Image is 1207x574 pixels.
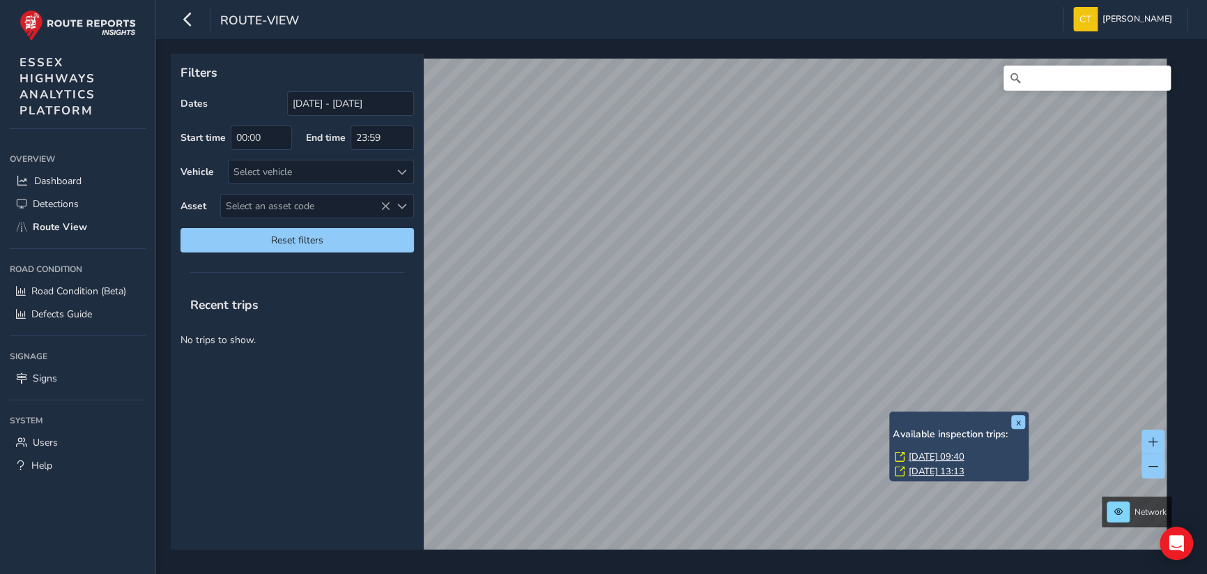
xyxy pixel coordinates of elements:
[1011,415,1025,429] button: x
[10,280,146,303] a: Road Condition (Beta)
[20,10,136,41] img: rr logo
[33,197,79,211] span: Detections
[33,220,87,234] span: Route View
[180,165,214,179] label: Vehicle
[10,259,146,280] div: Road Condition
[180,228,414,252] button: Reset filters
[10,367,146,390] a: Signs
[180,131,226,144] label: Start time
[10,346,146,367] div: Signage
[191,234,403,247] span: Reset filters
[10,192,146,216] a: Detections
[10,216,146,239] a: Route View
[31,459,52,472] span: Help
[10,431,146,454] a: Users
[1004,66,1171,91] input: Search
[180,63,414,82] p: Filters
[10,410,146,431] div: System
[20,54,95,119] span: ESSEX HIGHWAYS ANALYTICS PLATFORM
[10,169,146,192] a: Dashboard
[229,160,390,183] div: Select vehicle
[1160,527,1193,560] div: Open Intercom Messenger
[180,199,206,213] label: Asset
[306,131,346,144] label: End time
[1073,7,1177,31] button: [PERSON_NAME]
[1073,7,1098,31] img: diamond-layout
[180,97,208,110] label: Dates
[34,174,82,188] span: Dashboard
[1135,506,1167,518] span: Network
[1102,7,1172,31] span: [PERSON_NAME]
[171,323,424,357] p: No trips to show.
[180,287,268,323] span: Recent trips
[220,12,299,31] span: route-view
[10,454,146,477] a: Help
[176,59,1167,566] canvas: Map
[31,285,126,298] span: Road Condition (Beta)
[33,372,57,385] span: Signs
[908,451,964,463] a: [DATE] 09:40
[10,149,146,169] div: Overview
[10,303,146,326] a: Defects Guide
[31,308,92,321] span: Defects Guide
[893,429,1025,441] h6: Available inspection trips:
[390,195,413,218] div: Select an asset code
[33,436,58,449] span: Users
[221,195,390,218] span: Select an asset code
[908,465,964,478] a: [DATE] 13:13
